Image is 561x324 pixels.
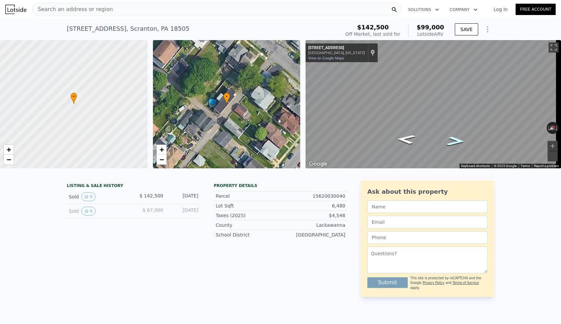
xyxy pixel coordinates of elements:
a: Open this area in Google Maps (opens a new window) [307,160,329,168]
div: • [223,93,230,104]
div: Street View [306,40,561,168]
div: Parcel [216,193,280,199]
path: Go Southwest, Hertz Ct [389,132,423,146]
span: $ 67,000 [143,207,163,213]
input: Name [367,200,488,213]
div: [STREET_ADDRESS] , Scranton , PA 18505 [67,24,189,33]
span: + [7,145,11,154]
div: County [216,222,280,228]
a: Zoom in [157,145,167,155]
a: View on Google Maps [308,56,344,60]
span: − [159,155,164,164]
div: Lotside ARV [417,31,444,37]
button: View historical data [81,192,96,201]
a: Zoom in [4,145,14,155]
img: Google [307,160,329,168]
button: Toggle fullscreen view [549,42,559,52]
div: [DATE] [169,207,198,215]
div: 15620030040 [280,193,345,199]
a: Report a problem [534,164,559,168]
div: Taxes (2025) [216,212,280,219]
input: Email [367,216,488,228]
img: Lotside [5,5,26,14]
span: $99,000 [417,24,444,31]
div: 6,480 [280,202,345,209]
span: Search an address or region [32,5,113,13]
button: Keyboard shortcuts [461,164,490,168]
div: Map [306,40,561,168]
div: Property details [214,183,347,188]
span: © 2025 Google [494,164,517,168]
span: − [7,155,11,164]
span: $142,500 [357,24,389,31]
div: $4,548 [280,212,345,219]
div: Off Market, last sold for [346,31,400,37]
button: Solutions [403,4,444,16]
div: This site is protected by reCAPTCHA and the Google and apply. [410,276,488,290]
div: Sold [69,207,128,215]
button: Rotate clockwise [555,122,559,134]
a: Zoom out [4,155,14,165]
button: SAVE [455,23,478,35]
a: Zoom out [157,155,167,165]
button: Zoom out [548,151,558,161]
div: Sold [69,192,128,201]
span: • [223,94,230,100]
button: Rotate counterclockwise [547,122,550,134]
div: [STREET_ADDRESS] [308,45,365,51]
button: View historical data [81,207,96,215]
button: Zoom in [548,141,558,151]
a: Privacy Policy [423,281,444,285]
span: • [70,94,77,100]
a: Show location on map [370,49,375,56]
input: Phone [367,231,488,244]
div: School District [216,231,280,238]
div: [GEOGRAPHIC_DATA] [280,231,345,238]
span: + [159,145,164,154]
path: Go Northeast, Hertz Ct [438,134,473,148]
a: Terms [521,164,530,168]
button: Company [444,4,483,16]
button: Reset the view [546,123,559,133]
div: LISTING & SALE HISTORY [67,183,200,190]
div: [DATE] [169,192,198,201]
a: Terms of Service [452,281,479,285]
button: Submit [367,277,408,288]
button: Show Options [481,23,494,36]
div: [GEOGRAPHIC_DATA], [US_STATE] [308,51,365,55]
a: Log In [486,6,516,13]
div: Ask about this property [367,187,488,196]
span: $ 142,500 [140,193,163,198]
div: • [70,93,77,104]
div: Lot Sqft [216,202,280,209]
div: Lackawanna [280,222,345,228]
a: Free Account [516,4,556,15]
